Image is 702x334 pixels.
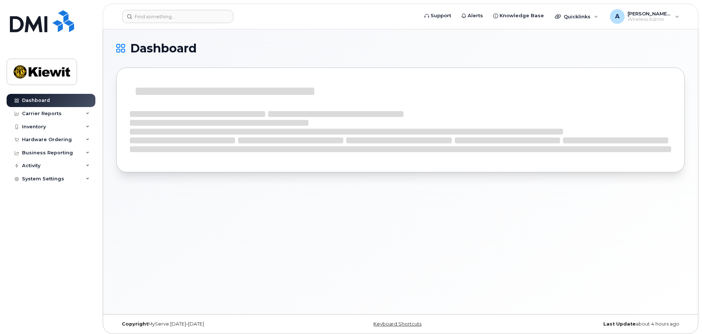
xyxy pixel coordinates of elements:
[116,321,306,327] div: MyServe [DATE]–[DATE]
[373,321,421,327] a: Keyboard Shortcuts
[495,321,685,327] div: about 4 hours ago
[122,321,148,327] strong: Copyright
[130,43,197,54] span: Dashboard
[603,321,636,327] strong: Last Update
